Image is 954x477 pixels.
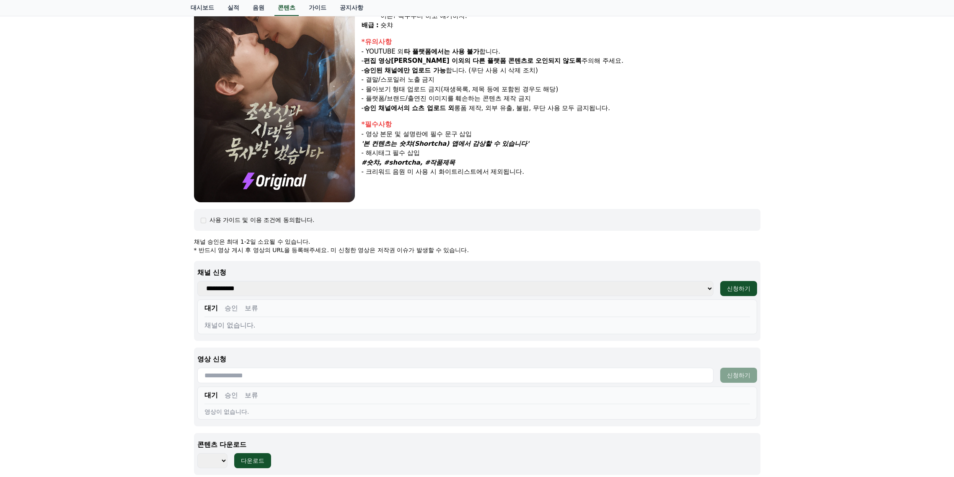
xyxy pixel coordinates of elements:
[362,94,760,103] p: - 플랫폼/브랜드/출연진 이미지를 훼손하는 콘텐츠 제작 금지
[362,66,760,75] p: - 합니다. (무단 사용 시 삭제 조치)
[362,159,455,166] em: #숏챠, #shortcha, #작품제목
[720,281,757,296] button: 신청하기
[245,390,258,400] button: 보류
[727,371,750,379] div: 신청하기
[362,21,379,30] div: 배급 :
[362,85,760,94] p: - 몰아보기 형태 업로드 금지(재생목록, 제목 등에 포함된 경우도 해당)
[362,167,760,177] p: - 크리워드 음원 미 사용 시 화이트리스트에서 제외됩니다.
[197,354,757,364] p: 영상 신청
[194,246,760,254] p: * 반드시 영상 게시 후 영상의 URL을 등록해주세요. 미 신청한 영상은 저작권 이슈가 발생할 수 있습니다.
[727,284,750,293] div: 신청하기
[473,57,582,64] strong: 다른 플랫폼 콘텐츠로 오인되지 않도록
[209,216,315,224] div: 사용 가이드 및 이용 조건에 동의합니다.
[362,103,760,113] p: - 롱폼 제작, 외부 유출, 불펌, 무단 사용 모두 금지됩니다.
[362,47,760,57] p: - YOUTUBE 외 합니다.
[225,390,238,400] button: 승인
[364,57,471,64] strong: 편집 영상[PERSON_NAME] 이외의
[204,303,218,313] button: 대기
[197,440,757,450] p: 콘텐츠 다운로드
[364,104,454,112] strong: 승인 채널에서의 쇼츠 업로드 외
[204,390,218,400] button: 대기
[241,456,264,465] div: 다운로드
[362,129,760,139] p: - 영상 본문 및 설명란에 필수 문구 삽입
[380,21,760,30] div: 숏챠
[362,37,760,47] div: *유의사항
[364,67,446,74] strong: 승인된 채널에만 업로드 가능
[204,320,750,330] div: 채널이 없습니다.
[362,140,529,147] em: '본 컨텐츠는 숏챠(Shortcha) 앱에서 감상할 수 있습니다'
[720,368,757,383] button: 신청하기
[362,119,760,129] div: *필수사항
[245,303,258,313] button: 보류
[225,303,238,313] button: 승인
[194,237,760,246] p: 채널 승인은 최대 1-2일 소요될 수 있습니다.
[362,56,760,66] p: - 주의해 주세요.
[204,407,750,416] div: 영상이 없습니다.
[234,453,271,468] button: 다운로드
[197,268,757,278] p: 채널 신청
[362,75,760,85] p: - 결말/스포일러 노출 금지
[362,148,760,158] p: - 해시태그 필수 삽입
[404,48,480,55] strong: 타 플랫폼에서는 사용 불가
